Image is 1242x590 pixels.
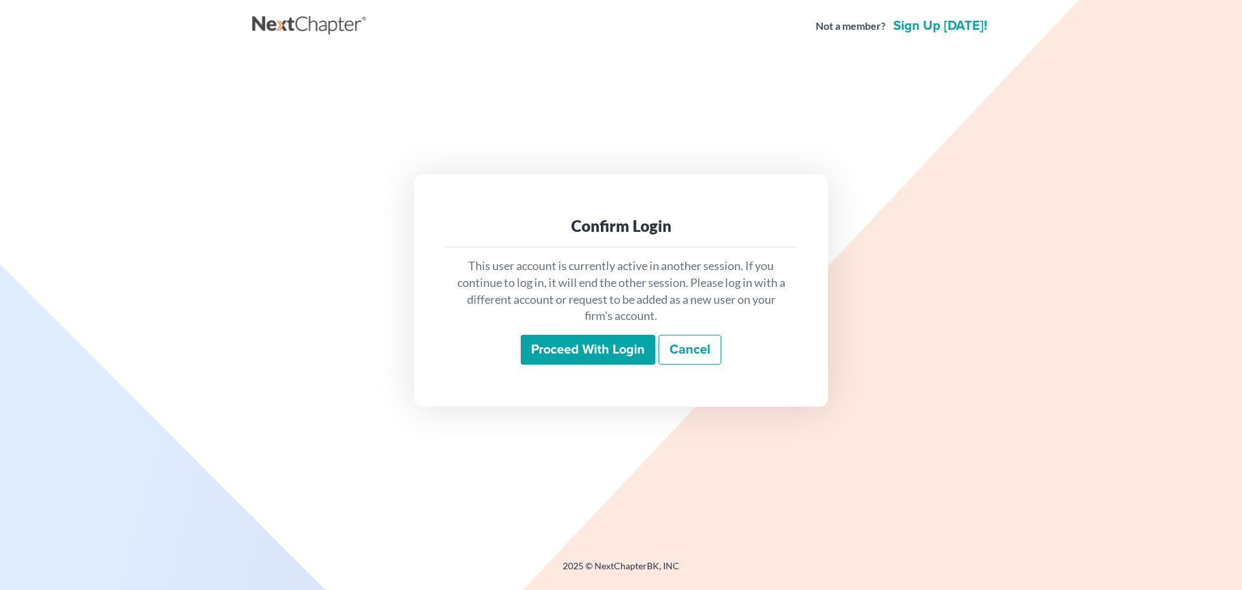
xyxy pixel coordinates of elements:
[816,19,886,34] strong: Not a member?
[521,335,655,365] input: Proceed with login
[891,19,990,32] a: Sign up [DATE]!
[455,216,787,236] div: Confirm Login
[455,258,787,324] p: This user account is currently active in another session. If you continue to log in, it will end ...
[252,560,990,583] div: 2025 © NextChapterBK, INC
[659,335,721,365] a: Cancel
